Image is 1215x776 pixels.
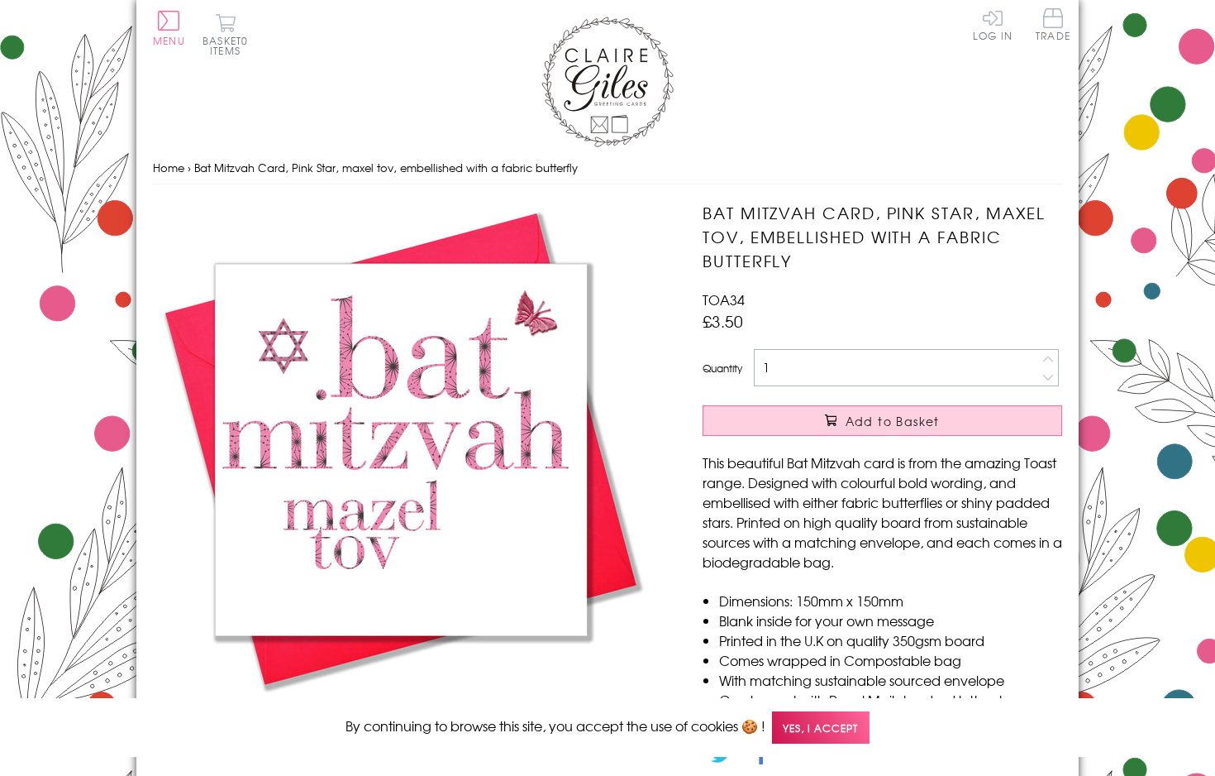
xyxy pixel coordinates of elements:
[719,650,1062,670] li: Comes wrapped in Compostable bag
[188,160,191,175] span: ›
[719,630,1062,650] li: Printed in the U.K on quality 350gsm board
[973,8,1012,41] a: Log In
[772,711,870,744] span: Yes, I accept
[703,405,1062,436] button: Add to Basket
[153,201,649,697] img: Bat Mitzvah Card, Pink Star, maxel tov, embellished with a fabric butterfly
[846,413,940,429] span: Add to Basket
[703,290,745,309] span: TOA34
[703,453,1062,572] p: This beautiful Bat Mitzvah card is from the amazing Toast range. Designed with colourful bold wor...
[703,201,1062,272] h1: Bat Mitzvah Card, Pink Star, maxel tov, embellished with a fabric butterfly
[210,33,248,58] span: 0 items
[153,11,185,46] button: Menu
[153,151,1062,185] nav: breadcrumbs
[1036,8,1070,44] a: Trade
[703,309,743,333] span: £3.50
[719,670,1062,690] li: With matching sustainable sourced envelope
[719,591,1062,611] li: Dimensions: 150mm x 150mm
[194,160,578,175] span: Bat Mitzvah Card, Pink Star, maxel tov, embellished with a fabric butterfly
[719,690,1062,710] li: Can be sent with Royal Mail standard letter stamps
[719,611,1062,630] li: Blank inside for your own message
[541,17,674,147] img: Claire Giles Greetings Cards
[153,33,185,48] span: Menu
[703,361,742,376] label: Quantity
[202,13,248,55] button: Basket0 items
[153,160,184,175] a: Home
[1036,8,1070,41] span: Trade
